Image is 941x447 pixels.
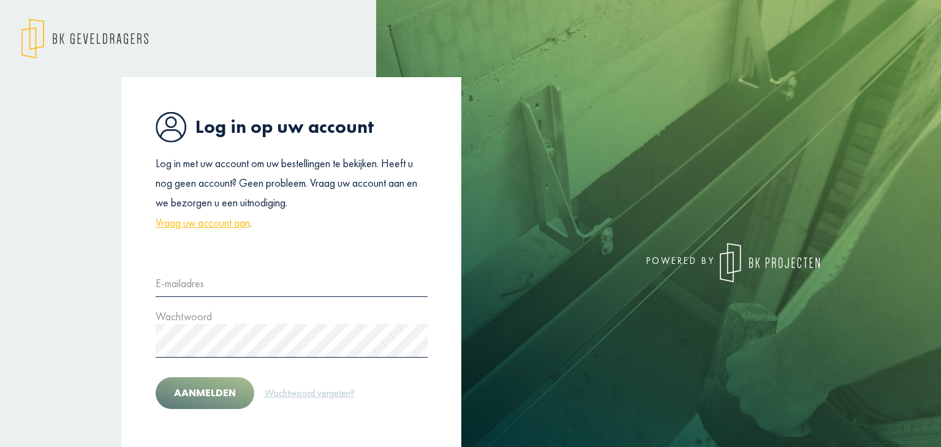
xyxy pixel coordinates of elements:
[156,307,212,326] label: Wachtwoord
[156,213,250,233] a: Vraag uw account aan
[21,18,148,59] img: logo
[156,111,186,143] img: icon
[264,385,355,401] a: Wachtwoord vergeten?
[156,154,428,233] p: Log in met uw account om uw bestellingen te bekijken. Heeft u nog geen account? Geen probleem. Vr...
[156,111,428,143] h1: Log in op uw account
[720,243,820,282] img: logo
[480,243,820,282] div: powered by
[156,377,254,409] button: Aanmelden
